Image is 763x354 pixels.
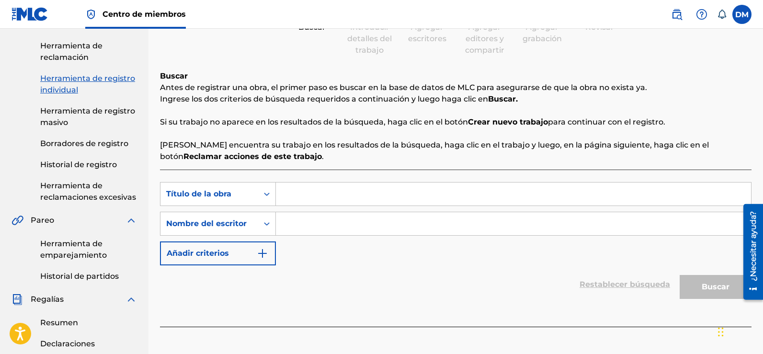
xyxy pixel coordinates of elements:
font: Herramienta de registro masivo [40,106,135,127]
a: Herramienta de reclamaciones excesivas [40,180,137,203]
div: Menú de usuario [732,5,752,24]
font: Agregar editores y compartir [465,23,504,55]
a: Resumen [40,317,137,329]
form: Formulario de búsqueda [160,182,752,304]
img: expandir [125,294,137,305]
font: Historial de registro [40,160,117,169]
font: Regalías [31,295,64,304]
img: Pareo [11,215,23,226]
font: Reclamar acciones de este trabajo [183,152,322,161]
font: Buscar [160,71,188,80]
font: Nombre del escritor [166,219,247,228]
font: [PERSON_NAME] encuentra su trabajo en los resultados de la búsqueda, haga clic en el trabajo y lu... [160,140,709,161]
font: Título de la obra [166,189,231,198]
font: Declaraciones [40,339,95,348]
a: Borradores de registro [40,138,137,149]
iframe: Centro de recursos [736,201,763,303]
font: Si su trabajo no aparece en los resultados de la búsqueda, haga clic en el botón [160,117,468,126]
font: Crear nuevo trabajo [468,117,548,126]
font: Herramienta de reclamaciones excesivas [40,181,136,202]
img: Regalías [11,294,23,305]
a: Herramienta de registro masivo [40,105,137,128]
div: Notificaciones [717,10,727,19]
font: Buscar. [488,94,518,103]
a: Herramienta de reclamación [40,40,137,63]
button: Añadir criterios [160,241,276,265]
font: . [322,152,324,161]
a: Historial de registro [40,159,137,171]
a: Herramienta de emparejamiento [40,238,137,261]
font: Añadir criterios [167,249,229,258]
div: Ayuda [692,5,711,24]
a: Búsqueda pública [667,5,686,24]
img: Logotipo del MLC [11,7,48,21]
font: Borradores de registro [40,139,128,148]
font: Introducir detalles del trabajo [347,23,392,55]
iframe: Widget de chat [715,308,763,354]
a: Herramienta de registro individual [40,73,137,96]
font: para continuar con el registro. [548,117,665,126]
font: Resumen [40,318,78,327]
font: Pareo [31,216,54,225]
img: 9d2ae6d4665cec9f34b9.svg [257,248,268,259]
a: Declaraciones [40,338,137,350]
font: Ingrese los dos criterios de búsqueda requeridos a continuación y luego haga clic en [160,94,488,103]
img: buscar [671,9,683,20]
font: Antes de registrar una obra, el primer paso es buscar en la base de datos de MLC para asegurarse ... [160,83,647,92]
font: Herramienta de reclamación [40,41,102,62]
font: Historial de partidos [40,272,119,281]
img: ayuda [696,9,707,20]
font: Herramienta de emparejamiento [40,239,107,260]
font: Centro de miembros [102,10,186,19]
div: Arrastrar [718,318,724,346]
font: Herramienta de registro individual [40,74,135,94]
img: expandir [125,215,137,226]
a: Historial de partidos [40,271,137,282]
img: Titular de los derechos superior [85,9,97,20]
